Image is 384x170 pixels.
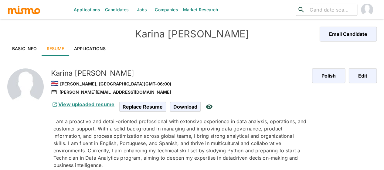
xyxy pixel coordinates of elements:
[7,41,42,56] a: Basic Info
[53,118,307,169] div: I am a proactive and detail-oriented professional with extensive experience in data analysis, ope...
[42,41,69,56] a: Resume
[7,68,44,105] img: 2Q==
[170,104,201,109] a: Download
[307,5,355,14] input: Candidate search
[119,102,166,112] span: Replace Resume
[100,28,284,40] h4: Karina [PERSON_NAME]
[320,27,377,41] button: Email Candidate
[7,5,41,14] img: logo
[349,68,377,83] button: Edit
[170,102,201,112] span: Download
[312,68,345,83] button: Polish
[51,80,59,87] span: 🇨🇷
[51,78,307,88] div: [PERSON_NAME], [GEOGRAPHIC_DATA] (GMT-06:00)
[51,68,307,78] h5: Karina [PERSON_NAME]
[69,41,111,56] a: Applications
[51,101,114,107] a: View uploaded resume
[361,4,373,16] img: Maia Reyes
[51,88,307,96] div: [PERSON_NAME][EMAIL_ADDRESS][DOMAIN_NAME]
